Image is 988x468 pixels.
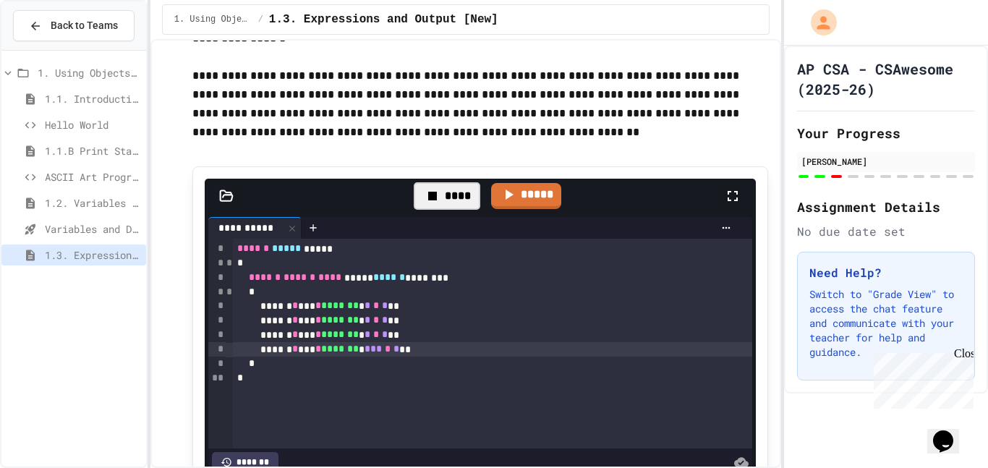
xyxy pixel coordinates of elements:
[797,197,975,217] h2: Assignment Details
[6,6,100,92] div: Chat with us now!Close
[45,247,140,263] span: 1.3. Expressions and Output [New]
[45,143,140,158] span: 1.1.B Print Statements
[45,91,140,106] span: 1.1. Introduction to Algorithms, Programming, and Compilers
[51,18,118,33] span: Back to Teams
[927,410,974,454] iframe: chat widget
[797,223,975,240] div: No due date set
[45,221,140,237] span: Variables and Data Types - Quiz
[809,264,963,281] h3: Need Help?
[809,287,963,359] p: Switch to "Grade View" to access the chat feature and communicate with your teacher for help and ...
[269,11,498,28] span: 1.3. Expressions and Output [New]
[45,117,140,132] span: Hello World
[13,10,135,41] button: Back to Teams
[797,59,975,99] h1: AP CSA - CSAwesome (2025-26)
[38,65,140,80] span: 1. Using Objects and Methods
[797,123,975,143] h2: Your Progress
[868,347,974,409] iframe: chat widget
[801,155,971,168] div: [PERSON_NAME]
[258,14,263,25] span: /
[174,14,252,25] span: 1. Using Objects and Methods
[45,195,140,210] span: 1.2. Variables and Data Types
[796,6,840,39] div: My Account
[45,169,140,184] span: ASCII Art Program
